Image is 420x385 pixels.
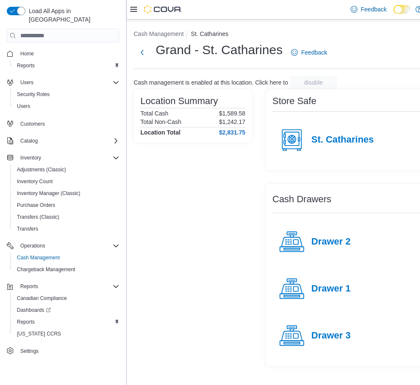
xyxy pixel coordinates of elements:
span: Customers [20,121,45,127]
span: [US_STATE] CCRS [17,330,61,337]
span: Reports [14,60,119,71]
button: disable [290,76,337,89]
button: Chargeback Management [10,264,123,275]
span: Users [17,103,30,110]
a: Security Roles [14,89,53,99]
button: Reports [3,280,123,292]
span: Cash Management [14,253,119,263]
button: Catalog [3,135,123,147]
a: Transfers [14,224,41,234]
h4: Drawer 2 [311,236,351,247]
button: Purchase Orders [10,199,123,211]
span: Dashboards [17,307,51,313]
nav: Complex example [7,44,119,359]
button: [US_STATE] CCRS [10,328,123,340]
h3: Location Summary [140,96,218,106]
a: Home [17,49,37,59]
a: Feedback [288,44,330,61]
span: Settings [20,348,38,355]
span: Settings [17,346,119,356]
span: Reports [20,283,38,290]
span: Reports [17,319,35,325]
button: Users [17,77,37,88]
p: $1,242.17 [219,118,245,125]
span: Canadian Compliance [17,295,67,302]
input: Dark Mode [393,5,411,14]
span: Catalog [17,136,119,146]
span: Dashboards [14,305,119,315]
button: Inventory Manager (Classic) [10,187,123,199]
button: Reports [17,281,41,291]
span: Security Roles [17,91,49,98]
button: Operations [17,241,49,251]
span: Users [14,101,119,111]
a: Chargeback Management [14,264,79,275]
a: Feedback [347,1,390,18]
a: Canadian Compliance [14,293,70,303]
a: Settings [17,346,42,356]
a: [US_STATE] CCRS [14,329,64,339]
p: Cash management is enabled at this location. Click here to [134,79,288,86]
span: Canadian Compliance [14,293,119,303]
span: Feedback [301,48,327,57]
button: Home [3,47,123,60]
span: Inventory Count [17,178,53,185]
a: Transfers (Classic) [14,212,63,222]
span: Chargeback Management [14,264,119,275]
button: Inventory [17,153,44,163]
p: $1,589.58 [219,110,245,117]
h4: Drawer 1 [311,283,351,294]
span: Feedback [361,5,387,14]
span: Reports [14,317,119,327]
h1: Grand - St. Catharines [156,41,283,58]
a: Adjustments (Classic) [14,165,69,175]
a: Dashboards [14,305,54,315]
button: Cash Management [134,30,184,37]
a: Cash Management [14,253,63,263]
a: Reports [14,60,38,71]
span: disable [304,78,323,87]
button: Users [10,100,123,112]
button: Reports [10,60,123,71]
h6: Total Cash [140,110,168,117]
span: Transfers [17,225,38,232]
button: Customers [3,117,123,129]
span: Transfers [14,224,119,234]
img: Cova [144,5,182,14]
a: Customers [17,119,48,129]
button: Operations [3,240,123,252]
span: Inventory [20,154,41,161]
a: Reports [14,317,38,327]
h4: $2,831.75 [219,129,245,136]
a: Dashboards [10,304,123,316]
button: Next [134,44,151,61]
span: Chargeback Management [17,266,75,273]
span: Load All Apps in [GEOGRAPHIC_DATA] [25,7,119,24]
button: Cash Management [10,252,123,264]
a: Purchase Orders [14,200,59,210]
span: Washington CCRS [14,329,119,339]
a: Users [14,101,33,111]
h4: St. Catharines [311,135,374,146]
h6: Total Non-Cash [140,118,181,125]
span: Inventory Manager (Classic) [14,188,119,198]
button: Inventory Count [10,176,123,187]
span: Users [20,79,33,86]
span: Operations [17,241,119,251]
h3: Store Safe [272,96,316,106]
button: Users [3,77,123,88]
span: Cash Management [17,254,60,261]
span: Reports [17,62,35,69]
span: Transfers (Classic) [17,214,59,220]
span: Catalog [20,137,38,144]
span: Customers [17,118,119,129]
button: Settings [3,345,123,357]
span: Purchase Orders [17,202,55,209]
span: Inventory Manager (Classic) [17,190,80,197]
button: Transfers [10,223,123,235]
button: Canadian Compliance [10,292,123,304]
button: Adjustments (Classic) [10,164,123,176]
h4: Drawer 3 [311,330,351,341]
span: Operations [20,242,45,249]
button: Security Roles [10,88,123,100]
